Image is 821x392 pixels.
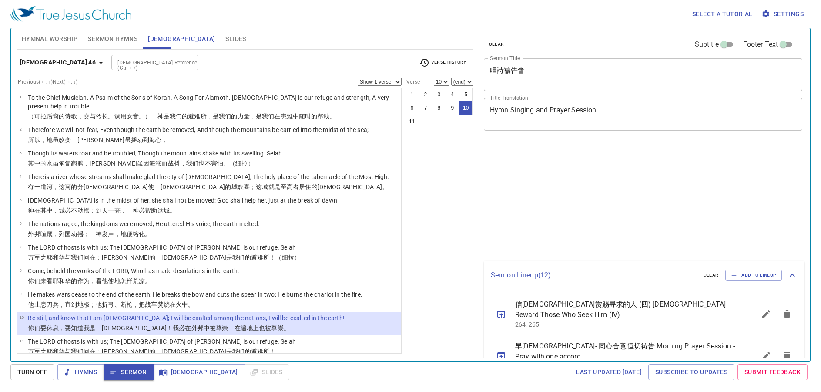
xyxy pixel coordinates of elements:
[28,112,399,121] p: （可拉
[293,113,336,120] wh6869: 中随时的
[318,113,336,120] wh4672: 帮助
[47,277,151,284] wh3212: 看
[180,160,254,167] wh7493: ，我们也不害怕
[238,183,389,190] wh5892: 欢喜
[491,270,697,280] p: Sermon Lineup ( 12 )
[90,207,176,214] wh4131: ；到天一亮
[28,125,369,134] p: Therefore we will not fear, Even though the earth be removed, And though the mountains be carried...
[28,149,282,158] p: Though its waters roar and be troubled, Though the mountains shake with its swelling. Selah
[576,367,642,378] span: Last updated [DATE]
[405,88,419,101] button: 1
[84,160,254,167] wh2560: ，[PERSON_NAME]
[19,291,21,296] span: 9
[18,79,77,84] label: Previous (←, ↑) Next (→, ↓)
[28,277,239,285] p: 你们来
[111,367,147,378] span: Sermon
[28,206,339,215] p: 神
[161,367,238,378] span: [DEMOGRAPHIC_DATA]
[204,324,290,331] wh1471: 中被尊崇
[104,364,154,380] button: Sermon
[648,364,734,380] a: Subscribe to Updates
[125,136,168,143] wh2022: 虽摇动
[114,301,194,308] wh7198: 、断
[161,136,168,143] wh3820: ，
[28,314,345,322] p: Be still, and know that I am [DEMOGRAPHIC_DATA]; I will be exalted among the nations, I will be e...
[269,254,300,261] wh4869: ！（细拉
[114,277,151,284] wh7760: 地
[459,101,473,115] button: 10
[157,207,176,214] wh5826: 这城。
[164,113,336,120] wh430: 是我们的避难所
[17,54,110,71] button: [DEMOGRAPHIC_DATA] 46
[704,271,719,279] span: clear
[28,196,339,205] p: [DEMOGRAPHIC_DATA] is in the midst of her, she shall not be moved; God shall help her, just at th...
[228,324,290,331] wh7311: ，在遍地上
[28,337,296,346] p: The LORD of hosts is with us; The [DEMOGRAPHIC_DATA] of [PERSON_NAME] is our refuge. Selah
[432,88,446,101] button: 3
[28,243,300,252] p: The LORD of hosts is with us; The [DEMOGRAPHIC_DATA] of [PERSON_NAME] is our refuge. Selah
[698,270,724,280] button: clear
[484,261,804,290] div: Sermon Lineup(12)clearAdd to Lineup
[19,174,21,179] span: 4
[114,230,151,237] wh6963: ，地
[127,301,194,308] wh: 枪
[382,183,388,190] wh6918: 。
[137,160,254,167] wh2022: 虽因海涨
[405,79,420,84] label: Verse
[28,172,389,181] p: There is a river whose streams shall make glad the city of [DEMOGRAPHIC_DATA], The holy place of ...
[28,182,389,191] p: 有一道河
[19,338,24,343] span: 11
[71,183,388,190] wh6388: 的分[DEMOGRAPHIC_DATA]使 [DEMOGRAPHIC_DATA]
[47,113,336,120] wh7141: 后裔
[28,220,259,228] p: The nations raged, the kingdoms were moved; He uttered His voice, the earth melted.
[84,324,290,331] wh3045: 我是 [DEMOGRAPHIC_DATA]
[419,88,432,101] button: 2
[28,300,362,309] p: 他止息
[250,183,389,190] wh8055: ；这城就是至高者
[90,301,194,308] wh7097: ；他折
[170,301,194,308] wh8313: 在火
[573,364,645,380] a: Last updated [DATE]
[330,113,336,120] wh5833: 。
[65,254,300,261] wh3068: 与我们同在；[PERSON_NAME]
[34,207,176,214] wh430: 在其中
[155,136,168,143] wh3220: 心
[84,230,151,237] wh4131: ； 神
[19,197,21,202] span: 5
[225,183,388,190] wh430: 的城
[250,113,336,120] wh5797: ，是我们在患难
[20,57,96,68] b: [DEMOGRAPHIC_DATA] 46
[284,324,290,331] wh7311: 。
[405,115,419,128] button: 11
[84,301,194,308] wh776: 极
[71,230,151,237] wh4467: 动摇
[459,88,473,101] button: 5
[59,324,290,331] wh7503: ，要知道
[744,367,801,378] span: Submit Feedback
[269,348,275,355] wh4869: ！
[88,34,137,44] span: Sermon Hymns
[28,324,345,332] p: 你们要休息
[446,101,459,115] button: 9
[731,271,776,279] span: Add to Lineup
[226,254,300,261] wh430: 是我们的避难所
[19,221,21,226] span: 6
[139,113,336,120] wh5961: 。） 神
[10,364,54,380] button: Turn Off
[19,127,21,132] span: 2
[149,348,275,355] wh3290: 的 [DEMOGRAPHIC_DATA]
[59,113,336,120] wh1121: 的诗歌
[53,160,254,167] wh4325: 虽匉訇
[65,348,275,355] wh3068: 与我们同在；[PERSON_NAME]
[40,230,151,237] wh1471: 喧嚷
[689,6,756,22] button: Select a tutorial
[161,160,254,167] wh1346: 而战抖
[53,136,168,143] wh776: 虽改变
[763,9,804,20] span: Settings
[490,106,797,122] textarea: Hymn Singing and Prayer Session
[312,183,389,190] wh4908: 的[DEMOGRAPHIC_DATA]
[743,39,778,50] span: Footer Text
[226,348,275,355] wh430: 是我们的避难所
[114,57,181,68] input: Type Bible Reference
[419,101,432,115] button: 7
